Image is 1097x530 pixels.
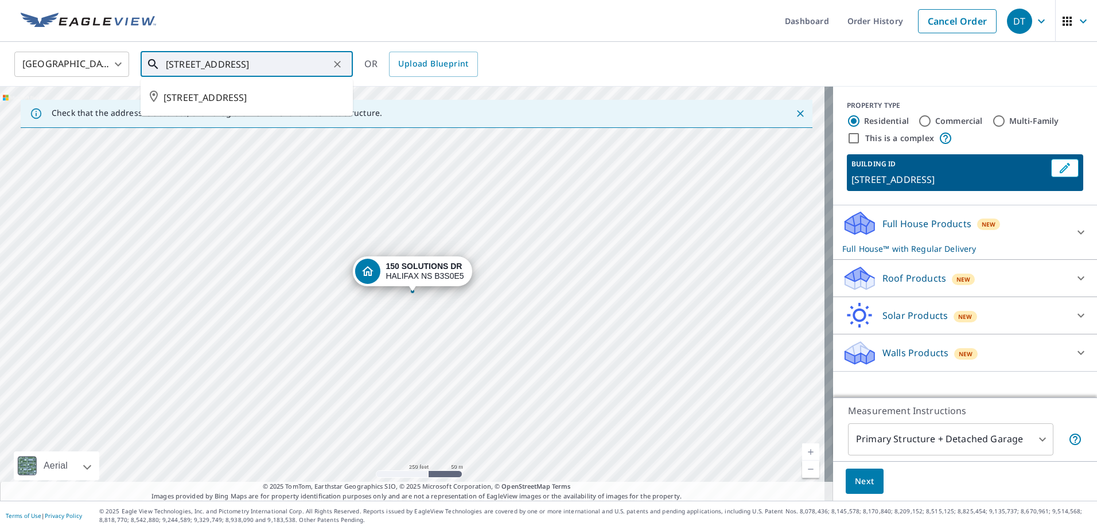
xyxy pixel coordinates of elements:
div: Solar ProductsNew [842,302,1088,329]
span: Upload Blueprint [398,57,468,71]
div: Aerial [14,451,99,480]
p: Solar Products [882,309,948,322]
div: OR [364,52,478,77]
p: © 2025 Eagle View Technologies, Inc. and Pictometry International Corp. All Rights Reserved. Repo... [99,507,1091,524]
img: EV Logo [21,13,156,30]
div: Roof ProductsNew [842,264,1088,292]
a: Terms [552,482,571,490]
div: DT [1007,9,1032,34]
p: [STREET_ADDRESS] [851,173,1047,186]
span: © 2025 TomTom, Earthstar Geographics SIO, © 2025 Microsoft Corporation, © [263,482,571,492]
a: Privacy Policy [45,512,82,520]
span: New [982,220,996,229]
p: Roof Products [882,271,946,285]
a: OpenStreetMap [501,482,550,490]
button: Close [793,106,808,121]
a: Current Level 17, Zoom Out [802,461,819,478]
div: [GEOGRAPHIC_DATA] [14,48,129,80]
label: Residential [864,115,909,127]
p: | [6,512,82,519]
a: Upload Blueprint [389,52,477,77]
div: Aerial [40,451,71,480]
p: Walls Products [882,346,948,360]
button: Next [846,469,884,494]
a: Current Level 17, Zoom In [802,443,819,461]
div: HALIFAX NS B3S0E5 [386,262,464,281]
span: Next [855,474,874,489]
label: This is a complex [865,132,934,144]
button: Edit building 1 [1051,159,1079,177]
label: Commercial [935,115,983,127]
strong: 150 SOLUTIONS DR [386,262,462,271]
div: Dropped pin, building 1, Residential property, 150 SOLUTIONS DR HALIFAX NS B3S0E5 [352,256,472,292]
span: [STREET_ADDRESS] [164,91,344,104]
button: Clear [329,56,345,72]
div: PROPERTY TYPE [847,100,1083,111]
div: Walls ProductsNew [842,339,1088,367]
div: Full House ProductsNewFull House™ with Regular Delivery [842,210,1088,255]
p: BUILDING ID [851,159,896,169]
a: Terms of Use [6,512,41,520]
span: New [956,275,971,284]
p: Check that the address is accurate, then drag the marker over the correct structure. [52,108,382,118]
a: Cancel Order [918,9,997,33]
div: Primary Structure + Detached Garage [848,423,1053,455]
span: New [959,349,973,358]
p: Measurement Instructions [848,404,1082,418]
p: Full House™ with Regular Delivery [842,243,1067,255]
p: Full House Products [882,217,971,231]
span: New [958,312,972,321]
span: Your report will include the primary structure and a detached garage if one exists. [1068,432,1082,446]
input: Search by address or latitude-longitude [166,48,329,80]
label: Multi-Family [1009,115,1059,127]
